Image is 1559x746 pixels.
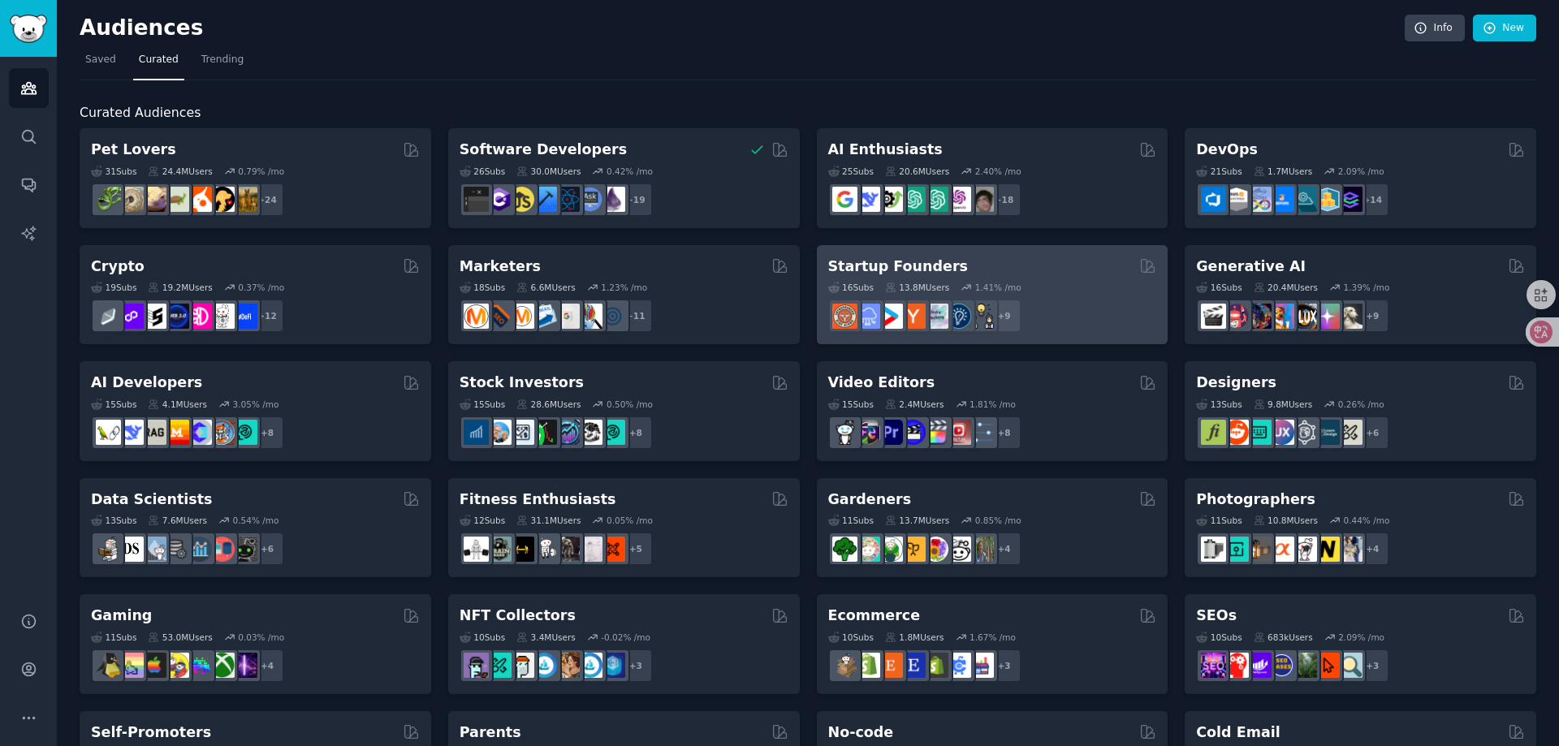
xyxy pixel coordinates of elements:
[577,304,602,329] img: MarketingResearch
[96,537,121,562] img: MachineLearning
[91,722,211,743] h2: Self-Promoters
[619,299,653,333] div: + 11
[900,187,926,212] img: chatgpt_promptDesign
[1246,537,1272,562] img: AnalogCommunity
[532,187,557,212] img: iOSProgramming
[1201,304,1226,329] img: aivideo
[91,515,136,526] div: 13 Sub s
[970,399,1016,410] div: 1.81 % /mo
[1201,420,1226,445] img: typography
[1355,532,1389,566] div: + 4
[577,187,602,212] img: AskComputerScience
[987,299,1021,333] div: + 9
[141,537,166,562] img: statistics
[1292,304,1317,329] img: FluxAI
[923,304,948,329] img: indiehackers
[1196,722,1280,743] h2: Cold Email
[164,304,189,329] img: web3
[832,653,857,678] img: dropship
[1338,632,1384,643] div: 2.09 % /mo
[900,420,926,445] img: VideoEditors
[885,282,949,293] div: 13.8M Users
[828,399,874,410] div: 15 Sub s
[1196,282,1242,293] div: 16 Sub s
[209,187,235,212] img: PetAdvice
[1292,420,1317,445] img: userexperience
[119,537,144,562] img: datascience
[1269,187,1294,212] img: DevOpsLinks
[187,187,212,212] img: cockatiel
[1196,515,1242,526] div: 11 Sub s
[1337,420,1363,445] img: UX_Design
[486,187,512,212] img: csharp
[91,606,152,626] h2: Gaming
[91,257,145,277] h2: Crypto
[878,653,903,678] img: Etsy
[148,282,212,293] div: 19.2M Users
[209,304,235,329] img: CryptoNews
[85,53,116,67] span: Saved
[969,537,994,562] img: GardenersWorld
[975,515,1021,526] div: 0.85 % /mo
[607,399,653,410] div: 0.50 % /mo
[987,649,1021,683] div: + 3
[555,304,580,329] img: googleads
[232,187,257,212] img: dogbreed
[250,416,284,450] div: + 8
[187,420,212,445] img: OpenSourceAI
[1196,140,1258,160] h2: DevOps
[1337,537,1363,562] img: WeddingPhotography
[600,653,625,678] img: DigitalItems
[923,537,948,562] img: flowers
[946,653,971,678] img: ecommercemarketing
[885,166,949,177] div: 20.6M Users
[1269,420,1294,445] img: UXDesign
[460,722,521,743] h2: Parents
[946,537,971,562] img: UrbanGardening
[139,53,179,67] span: Curated
[619,416,653,450] div: + 8
[1224,653,1249,678] img: TechSEO
[1315,653,1340,678] img: GoogleSearchConsole
[133,47,184,80] a: Curated
[577,420,602,445] img: swingtrading
[969,653,994,678] img: ecommerce_growth
[1338,399,1384,410] div: 0.26 % /mo
[946,420,971,445] img: Youtubevideo
[1254,632,1313,643] div: 683k Users
[555,537,580,562] img: fitness30plus
[209,420,235,445] img: llmops
[832,537,857,562] img: vegetablegardening
[855,653,880,678] img: shopify
[1405,15,1465,42] a: Info
[987,532,1021,566] div: + 4
[1246,420,1272,445] img: UI_Design
[1196,606,1237,626] h2: SEOs
[1196,257,1306,277] h2: Generative AI
[832,187,857,212] img: GoogleGeminiAI
[250,649,284,683] div: + 4
[209,537,235,562] img: datasets
[885,515,949,526] div: 13.7M Users
[250,532,284,566] div: + 6
[1355,299,1389,333] div: + 9
[1315,537,1340,562] img: Nikon
[532,304,557,329] img: Emailmarketing
[577,537,602,562] img: physicaltherapy
[1337,653,1363,678] img: The_SEO
[516,166,581,177] div: 30.0M Users
[975,282,1021,293] div: 1.41 % /mo
[828,489,912,510] h2: Gardeners
[1343,282,1389,293] div: 1.39 % /mo
[600,537,625,562] img: personaltraining
[532,420,557,445] img: Trading
[828,166,874,177] div: 25 Sub s
[946,187,971,212] img: OpenAIDev
[555,653,580,678] img: CryptoArt
[878,304,903,329] img: startup
[1254,515,1318,526] div: 10.8M Users
[1269,304,1294,329] img: sdforall
[119,304,144,329] img: 0xPolygon
[80,47,122,80] a: Saved
[119,653,144,678] img: CozyGamers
